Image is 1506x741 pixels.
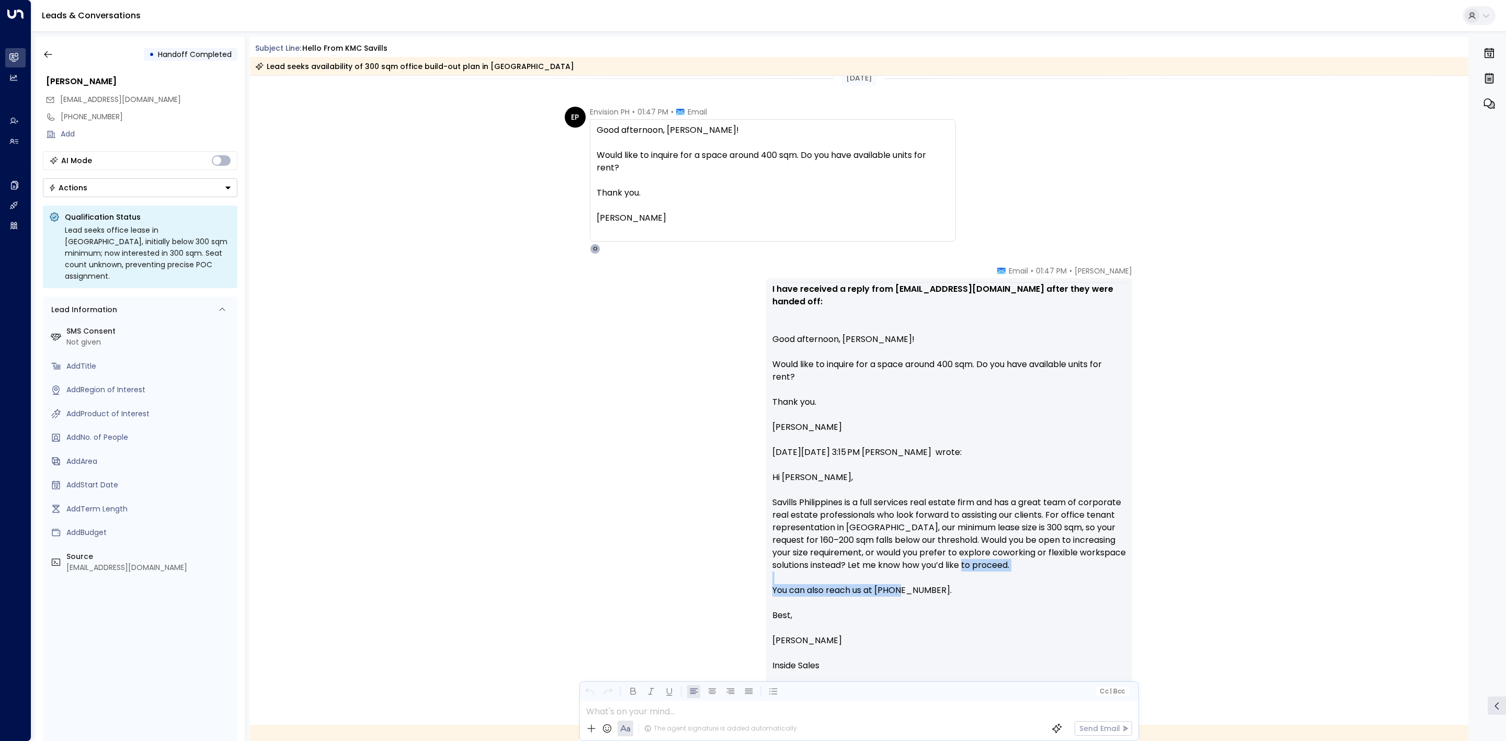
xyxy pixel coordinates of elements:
div: Add [61,129,237,140]
button: Redo [601,685,614,698]
div: EP [565,107,586,128]
span: 01:47 PM [1036,266,1067,276]
div: AddArea [66,456,233,467]
strong: I have received a reply from [EMAIL_ADDRESS][DOMAIN_NAME] after they were handed off: [772,283,1115,307]
button: Cc|Bcc [1095,687,1128,697]
span: • [1069,266,1072,276]
div: O [590,244,600,254]
div: Not given [66,337,233,348]
div: AI Mode [61,155,92,166]
span: Envision PH [590,107,630,117]
span: 01:47 PM [637,107,668,117]
div: AddProduct of Interest [66,408,233,419]
span: [EMAIL_ADDRESS][DOMAIN_NAME] [60,94,181,105]
span: Email [1009,266,1028,276]
div: AddNo. of People [66,432,233,443]
div: Hello from KMC Savills [302,43,387,54]
span: envisionphilippines@gmail.com [60,94,181,105]
div: [PHONE_NUMBER] [61,111,237,122]
div: Lead seeks office lease in [GEOGRAPHIC_DATA], initially below 300 sqm minimum; now interested in ... [65,224,231,282]
div: Would like to inquire for a space around 400 sqm. Do you have available units for rent? [597,149,949,174]
a: Leads & Conversations [42,9,141,21]
div: AddBudget [66,527,233,538]
p: Qualification Status [65,212,231,222]
div: [EMAIL_ADDRESS][DOMAIN_NAME] [66,562,233,573]
span: Cc Bcc [1099,688,1124,695]
div: Actions [49,183,87,192]
div: • [149,45,154,64]
div: AddStart Date [66,480,233,491]
div: The agent signature is added automatically [644,724,797,733]
div: Lead seeks availability of 300 sqm office build-out plan in [GEOGRAPHIC_DATA] [255,61,574,72]
span: Subject Line: [255,43,301,53]
img: 78_headshot.jpg [1136,266,1157,287]
button: Actions [43,178,237,197]
div: AddTitle [66,361,233,372]
div: Button group with a nested menu [43,178,237,197]
label: Source [66,551,233,562]
div: [PERSON_NAME] [46,75,237,88]
span: [PERSON_NAME] [1075,266,1132,276]
span: • [1031,266,1033,276]
div: Good afternoon, [PERSON_NAME]! [597,124,949,224]
div: Lead Information [48,304,117,315]
div: AddRegion of Interest [66,384,233,395]
label: SMS Consent [66,326,233,337]
div: Good afternoon, [PERSON_NAME]! Would like to inquire for a space around 400 sqm. Do you have avai... [772,282,1126,697]
div: AddTerm Length [66,504,233,515]
span: Email [688,107,707,117]
div: [DATE] [842,71,876,86]
button: Undo [583,685,596,698]
div: [PERSON_NAME] [597,212,949,224]
span: | [1110,688,1112,695]
span: Handoff Completed [158,49,232,60]
span: • [671,107,674,117]
div: Thank you. [597,187,949,199]
span: • [632,107,635,117]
